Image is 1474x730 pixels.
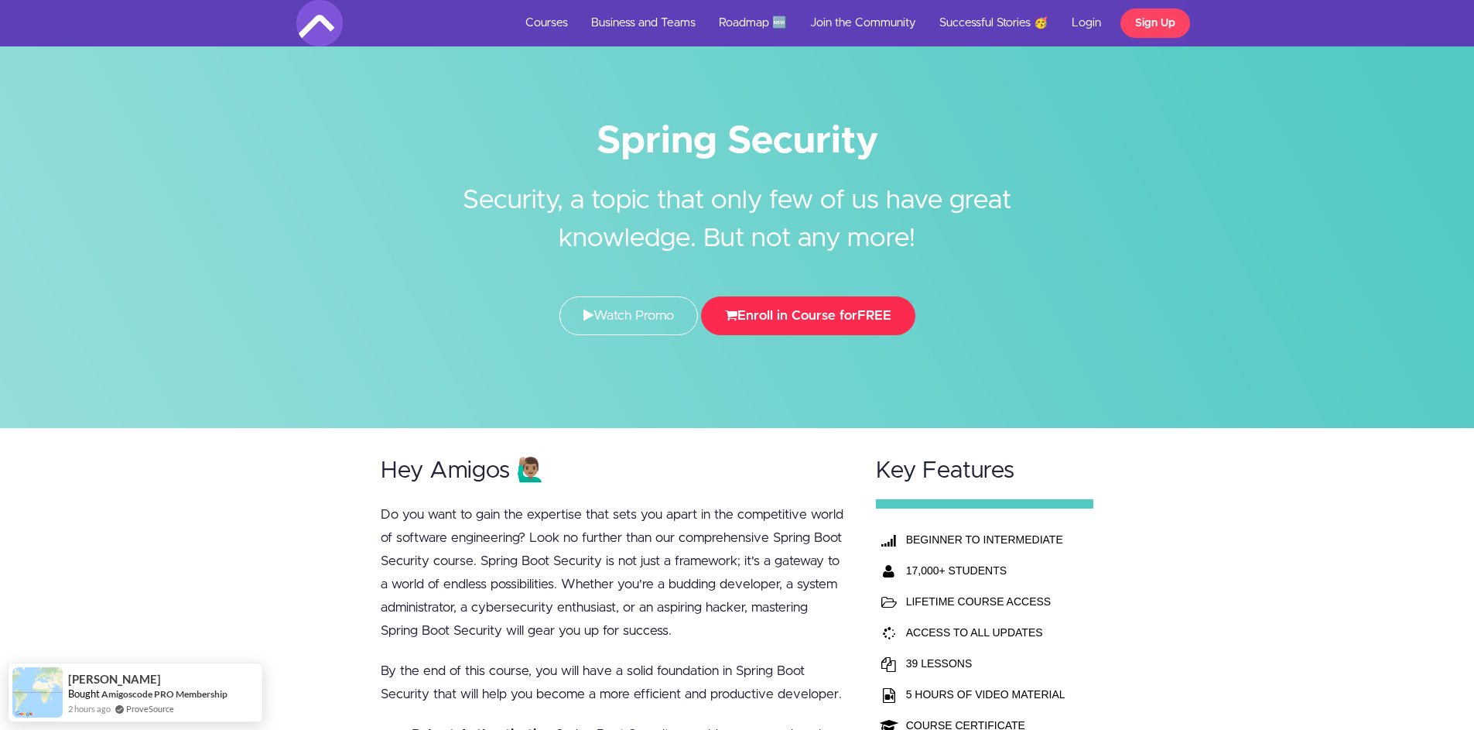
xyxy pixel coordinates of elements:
[126,702,174,715] a: ProveSource
[701,296,915,335] button: Enroll in Course forFREE
[68,702,111,715] span: 2 hours ago
[381,503,846,643] p: Do you want to gain the expertise that sets you apart in the competitive world of software engine...
[559,296,698,335] a: Watch Promo
[12,667,63,718] img: provesource social proof notification image
[381,660,846,706] p: By the end of this course, you will have a solid foundation in Spring Boot Security that will hel...
[381,458,846,484] h2: Hey Amigos 🙋🏽‍♂️
[68,687,100,700] span: Bought
[296,124,1178,159] h1: Spring Security
[902,524,1069,555] th: BEGINNER TO INTERMEDIATE
[876,458,1094,484] h2: Key Features
[857,309,891,322] span: FREE
[902,617,1069,648] td: ACCESS TO ALL UPDATES
[902,586,1069,617] td: LIFETIME COURSE ACCESS
[902,555,1069,586] th: 17,000+ STUDENTS
[447,159,1028,258] h2: Security, a topic that only few of us have great knowledge. But not any more!
[68,673,161,686] span: [PERSON_NAME]
[1120,9,1190,38] a: Sign Up
[902,679,1069,710] td: 5 HOURS OF VIDEO MATERIAL
[101,688,227,700] a: Amigoscode PRO Membership
[902,648,1069,679] td: 39 LESSONS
